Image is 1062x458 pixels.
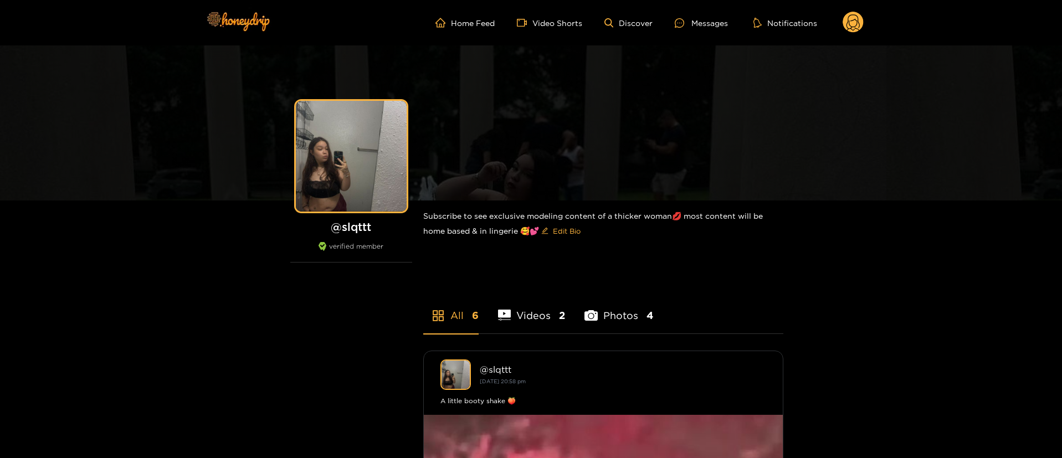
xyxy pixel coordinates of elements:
[498,284,566,333] li: Videos
[472,308,479,322] span: 6
[423,200,783,249] div: Subscribe to see exclusive modeling content of a thicker woman💋 most content will be home based &...
[647,308,653,322] span: 4
[480,378,526,384] small: [DATE] 20:58 pm
[440,395,766,406] div: A little booty shake 🍑
[290,242,412,263] div: verified member
[435,18,495,28] a: Home Feed
[553,225,581,236] span: Edit Bio
[541,227,548,235] span: edit
[539,222,583,240] button: editEdit Bio
[559,308,565,322] span: 2
[750,17,820,28] button: Notifications
[584,284,653,333] li: Photos
[675,17,728,29] div: Messages
[517,18,532,28] span: video-camera
[480,364,766,374] div: @ slqttt
[517,18,582,28] a: Video Shorts
[435,18,451,28] span: home
[604,18,653,28] a: Discover
[290,220,412,234] h1: @ slqttt
[440,359,471,390] img: slqttt
[432,309,445,322] span: appstore
[423,284,479,333] li: All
